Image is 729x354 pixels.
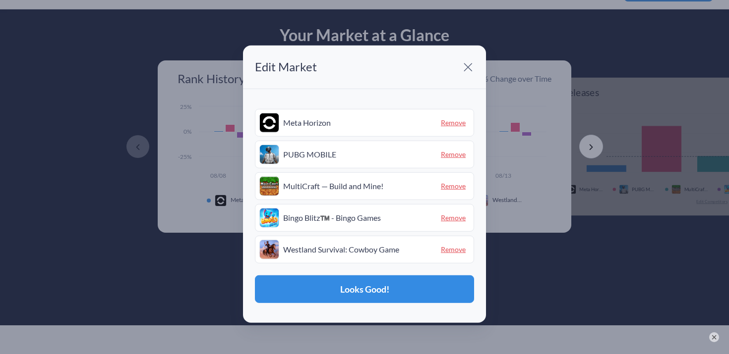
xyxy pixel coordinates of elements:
[283,118,433,127] span: Meta Horizon
[259,208,279,228] img: Bingo Blitz™️ - Bingo Games icon
[283,150,433,159] span: PUBG MOBILE
[259,145,279,164] img: PUBG MOBILE icon
[259,113,279,133] img: Meta Horizon icon
[259,176,279,196] img: MultiCraft — Build and Mine! icon
[709,332,719,342] button: ×
[437,210,470,225] span: Remove
[255,60,317,73] p: Edit Market
[283,181,433,191] span: MultiCraft — Build and Mine!
[259,240,279,259] img: Westland Survival: Cowboy Game icon
[255,275,474,303] button: Looks Good!
[340,285,389,294] span: Looks Good!
[283,213,433,222] span: Bingo Blitz™️ - Bingo Games
[437,147,470,162] span: Remove
[437,178,470,194] span: Remove
[437,115,470,130] span: Remove
[283,245,433,254] span: Westland Survival: Cowboy Game
[437,242,470,257] span: Remove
